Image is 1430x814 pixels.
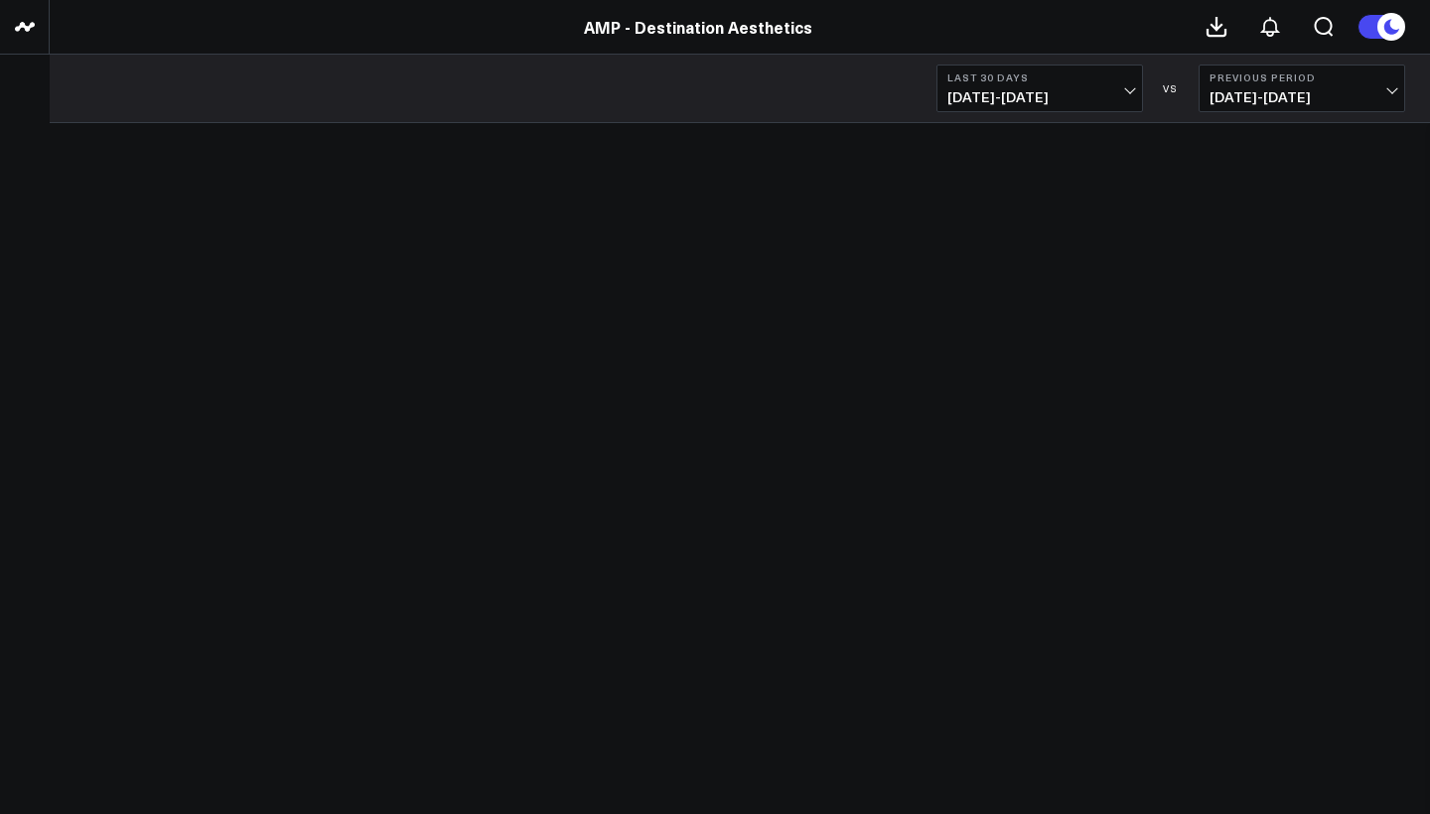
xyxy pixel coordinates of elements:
[1210,71,1394,83] b: Previous Period
[947,89,1132,105] span: [DATE] - [DATE]
[584,16,812,38] a: AMP - Destination Aesthetics
[947,71,1132,83] b: Last 30 Days
[1210,89,1394,105] span: [DATE] - [DATE]
[1153,82,1189,94] div: VS
[1199,65,1405,112] button: Previous Period[DATE]-[DATE]
[936,65,1143,112] button: Last 30 Days[DATE]-[DATE]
